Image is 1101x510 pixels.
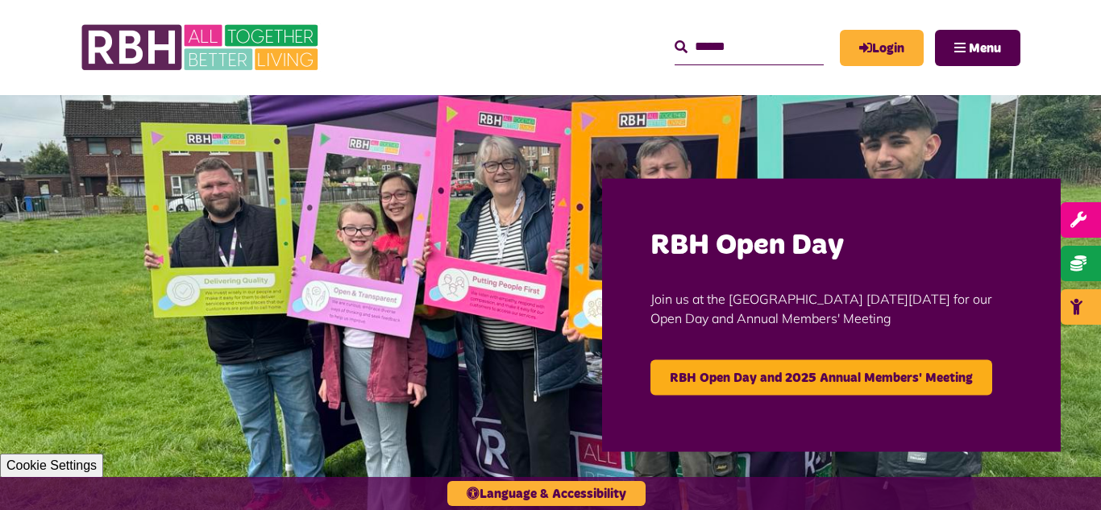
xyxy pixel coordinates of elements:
a: RBH Open Day and 2025 Annual Members' Meeting [650,359,992,395]
p: Join us at the [GEOGRAPHIC_DATA] [DATE][DATE] for our Open Day and Annual Members' Meeting [650,264,1012,351]
h2: RBH Open Day [650,226,1012,264]
button: Language & Accessibility [447,481,646,506]
a: MyRBH [840,30,924,66]
button: Navigation [935,30,1020,66]
img: RBH [81,16,322,79]
span: Menu [969,42,1001,55]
